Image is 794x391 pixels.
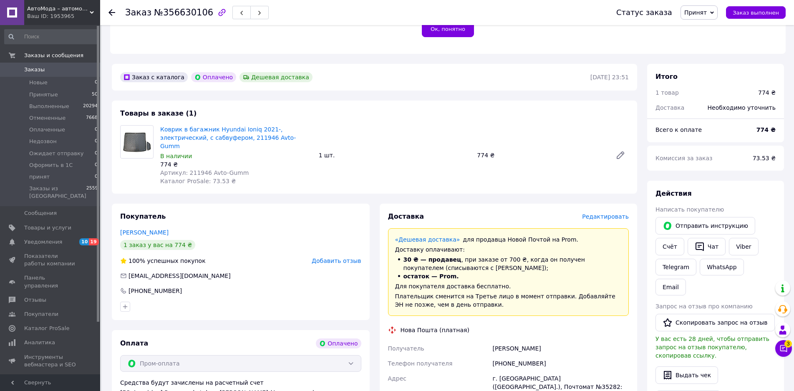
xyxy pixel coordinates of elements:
[108,8,115,17] div: Вернуться назад
[29,91,58,98] span: Принятые
[154,8,213,18] span: №356630106
[24,296,46,304] span: Отзывы
[29,173,50,181] span: принят
[753,155,776,161] span: 73.53 ₴
[655,238,684,255] button: Cчёт
[616,8,672,17] div: Статус заказа
[395,236,460,243] a: «Дешевая доставка»
[758,88,776,97] div: 774 ₴
[655,366,718,384] button: Выдать чек
[120,72,188,82] div: Заказ с каталога
[160,153,192,159] span: В наличии
[388,212,424,220] span: Доставка
[491,356,630,371] div: [PHONE_NUMBER]
[95,150,98,157] span: 0
[95,173,98,181] span: 0
[24,353,77,368] span: Инструменты вебмастера и SEO
[29,161,73,169] span: Оформить в 1С
[395,235,622,244] div: для продавца Новой Почтой на Prom.
[775,340,792,357] button: Чат с покупателем3
[729,238,758,255] a: Viber
[756,126,776,133] b: 774 ₴
[422,20,474,37] button: Ок, понятно
[29,150,84,157] span: Ожидает отправку
[590,74,629,81] time: [DATE] 23:51
[86,185,98,200] span: 2559
[121,130,153,154] img: Коврик в багажник Hyundai Ioniq 2021-, электрический, с сабвуфером, 211946 Avto-Gumm
[27,13,100,20] div: Ваш ID: 1953965
[129,257,145,264] span: 100%
[431,26,465,32] span: Ок, понятно
[95,79,98,86] span: 0
[120,109,197,117] span: Товары в заказе (1)
[86,114,98,122] span: 7668
[29,185,86,200] span: Заказы из [GEOGRAPHIC_DATA]
[655,126,702,133] span: Всего к оплате
[128,287,183,295] div: [PHONE_NUMBER]
[29,103,69,110] span: Выполненные
[784,339,792,346] span: 3
[24,252,77,267] span: Показатели работы компании
[160,178,236,184] span: Каталог ProSale: 73.53 ₴
[120,240,195,250] div: 1 заказ у вас на 774 ₴
[398,326,471,334] div: Нова Пошта (платная)
[129,272,231,279] span: [EMAIL_ADDRESS][DOMAIN_NAME]
[316,338,361,348] div: Оплачено
[474,149,609,161] div: 774 ₴
[395,292,622,309] div: Плательщик сменится на Третье лицо в момент отправки. Добавляйте ЭН не позже, чем в день отправки.
[655,155,713,161] span: Комиссия за заказ
[24,224,71,232] span: Товары и услуги
[29,138,57,145] span: Недозвон
[92,91,98,98] span: 50
[700,259,744,275] a: WhatsApp
[395,282,622,290] div: Для покупателя доставка бесплатно.
[191,72,236,82] div: Оплачено
[79,238,89,245] span: 10
[83,103,98,110] span: 20294
[160,126,296,149] a: Коврик в багажник Hyundai Ioniq 2021-, электрический, с сабвуфером, 211946 Avto-Gumm
[655,279,686,295] button: Email
[655,259,696,275] a: Telegram
[24,209,57,217] span: Сообщения
[24,274,77,289] span: Панель управления
[655,89,679,96] span: 1 товар
[4,29,98,44] input: Поиск
[491,341,630,356] div: [PERSON_NAME]
[388,360,453,367] span: Телефон получателя
[89,238,98,245] span: 19
[315,149,474,161] div: 1 шт.
[24,310,58,318] span: Покупатели
[120,339,148,347] span: Оплата
[29,114,66,122] span: Отмененные
[24,339,55,346] span: Аналитика
[120,212,166,220] span: Покупатель
[95,138,98,145] span: 0
[120,257,206,265] div: успешных покупок
[655,336,769,359] span: У вас есть 28 дней, чтобы отправить запрос на отзыв покупателю, скопировав ссылку.
[388,345,424,352] span: Получатель
[612,147,629,164] a: Редактировать
[388,375,406,382] span: Адрес
[24,66,45,73] span: Заказы
[733,10,779,16] span: Заказ выполнен
[29,79,48,86] span: Новые
[403,273,459,280] span: остаток — Prom.
[726,6,786,19] button: Заказ выполнен
[95,126,98,134] span: 0
[395,255,622,272] li: , при заказе от 700 ₴, когда он получен покупателем (списываются с [PERSON_NAME]);
[125,8,151,18] span: Заказ
[120,229,169,236] a: [PERSON_NAME]
[655,303,753,310] span: Запрос на отзыв про компанию
[582,213,629,220] span: Редактировать
[403,256,461,263] span: 30 ₴ — продавец
[395,245,622,254] div: Доставку оплачивают:
[655,314,775,331] button: Скопировать запрос на отзыв
[655,73,678,81] span: Итого
[312,257,361,264] span: Добавить отзыв
[655,189,692,197] span: Действия
[24,238,62,246] span: Уведомления
[160,169,249,176] span: Артикул: 211946 Avto-Gumm
[655,206,724,213] span: Написать покупателю
[29,126,65,134] span: Оплаченные
[24,52,83,59] span: Заказы и сообщения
